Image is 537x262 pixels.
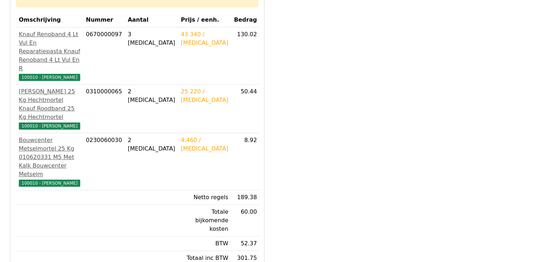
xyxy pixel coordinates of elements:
div: 3 [MEDICAL_DATA] [128,30,175,47]
td: 0230060030 [83,133,125,190]
td: 189.38 [231,190,260,205]
th: Aantal [125,13,178,27]
th: Nummer [83,13,125,27]
td: 52.37 [231,236,260,251]
div: Knauf Renoband 4 Lt Vul En Reparatiepasta Knauf Renoband 4 Lt Vul En R [19,30,80,73]
td: Totale bijkomende kosten [178,205,231,236]
div: Bouwcenter Metselmortel 25 Kg 010620331 M5 Met Kalk Bouwcenter Metselm [19,136,80,179]
td: 60.00 [231,205,260,236]
div: 2 [MEDICAL_DATA] [128,87,175,104]
div: 43.340 / [MEDICAL_DATA] [181,30,229,47]
td: 8.92 [231,133,260,190]
td: 50.44 [231,84,260,133]
th: Prijs / eenh. [178,13,231,27]
td: BTW [178,236,231,251]
span: 100010 - [PERSON_NAME] [19,122,80,130]
td: 0670000097 [83,27,125,84]
td: 0310000065 [83,84,125,133]
div: 4.460 / [MEDICAL_DATA] [181,136,229,153]
div: 25.220 / [MEDICAL_DATA] [181,87,229,104]
div: 2 [MEDICAL_DATA] [128,136,175,153]
th: Bedrag [231,13,260,27]
th: Omschrijving [16,13,83,27]
a: Knauf Renoband 4 Lt Vul En Reparatiepasta Knauf Renoband 4 Lt Vul En R100010 - [PERSON_NAME] [19,30,80,81]
span: 100010 - [PERSON_NAME] [19,180,80,187]
a: Bouwcenter Metselmortel 25 Kg 010620331 M5 Met Kalk Bouwcenter Metselm100010 - [PERSON_NAME] [19,136,80,187]
td: 130.02 [231,27,260,84]
div: [PERSON_NAME] 25 Kg Hechtmortel Knauf Roodband 25 Kg Hechtmortel [19,87,80,121]
td: Netto regels [178,190,231,205]
a: [PERSON_NAME] 25 Kg Hechtmortel Knauf Roodband 25 Kg Hechtmortel100010 - [PERSON_NAME] [19,87,80,130]
span: 100010 - [PERSON_NAME] [19,74,80,81]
